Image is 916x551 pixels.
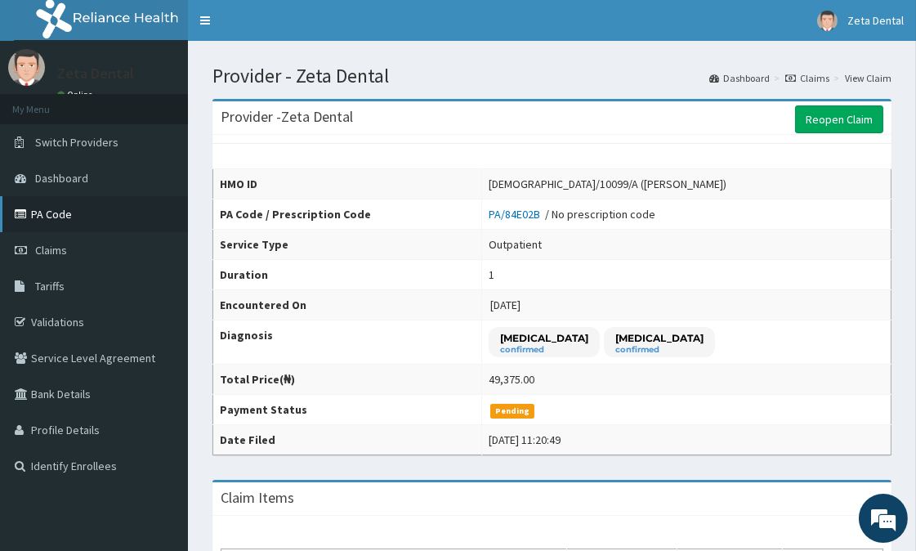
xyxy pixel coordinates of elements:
[213,260,482,290] th: Duration
[57,66,134,81] p: Zeta Dental
[95,169,226,334] span: We're online!
[35,243,67,258] span: Claims
[213,365,482,395] th: Total Price(₦)
[615,331,704,345] p: [MEDICAL_DATA]
[489,176,726,192] div: [DEMOGRAPHIC_DATA]/10099/A ([PERSON_NAME])
[817,11,838,31] img: User Image
[221,491,294,505] h3: Claim Items
[213,290,482,320] th: Encountered On
[35,135,118,150] span: Switch Providers
[213,169,482,199] th: HMO ID
[8,373,311,430] textarea: Type your message and hit 'Enter'
[489,236,542,253] div: Outpatient
[489,371,534,387] div: 49,375.00
[489,207,545,222] a: PA/84E02B
[213,230,482,260] th: Service Type
[490,298,521,312] span: [DATE]
[221,110,353,124] h3: Provider - Zeta Dental
[709,71,770,85] a: Dashboard
[500,346,588,354] small: confirmed
[30,82,66,123] img: d_794563401_company_1708531726252_794563401
[489,206,655,222] div: / No prescription code
[212,65,891,87] h1: Provider - Zeta Dental
[847,13,904,28] span: Zeta Dental
[8,49,45,86] img: User Image
[213,395,482,425] th: Payment Status
[268,8,307,47] div: Minimize live chat window
[35,279,65,293] span: Tariffs
[213,199,482,230] th: PA Code / Prescription Code
[213,425,482,455] th: Date Filed
[213,320,482,365] th: Diagnosis
[795,105,883,133] a: Reopen Claim
[845,71,891,85] a: View Claim
[615,346,704,354] small: confirmed
[35,171,88,186] span: Dashboard
[85,92,275,113] div: Chat with us now
[57,89,96,101] a: Online
[489,432,561,448] div: [DATE] 11:20:49
[489,267,494,283] div: 1
[490,404,535,419] span: Pending
[500,331,588,345] p: [MEDICAL_DATA]
[785,71,829,85] a: Claims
